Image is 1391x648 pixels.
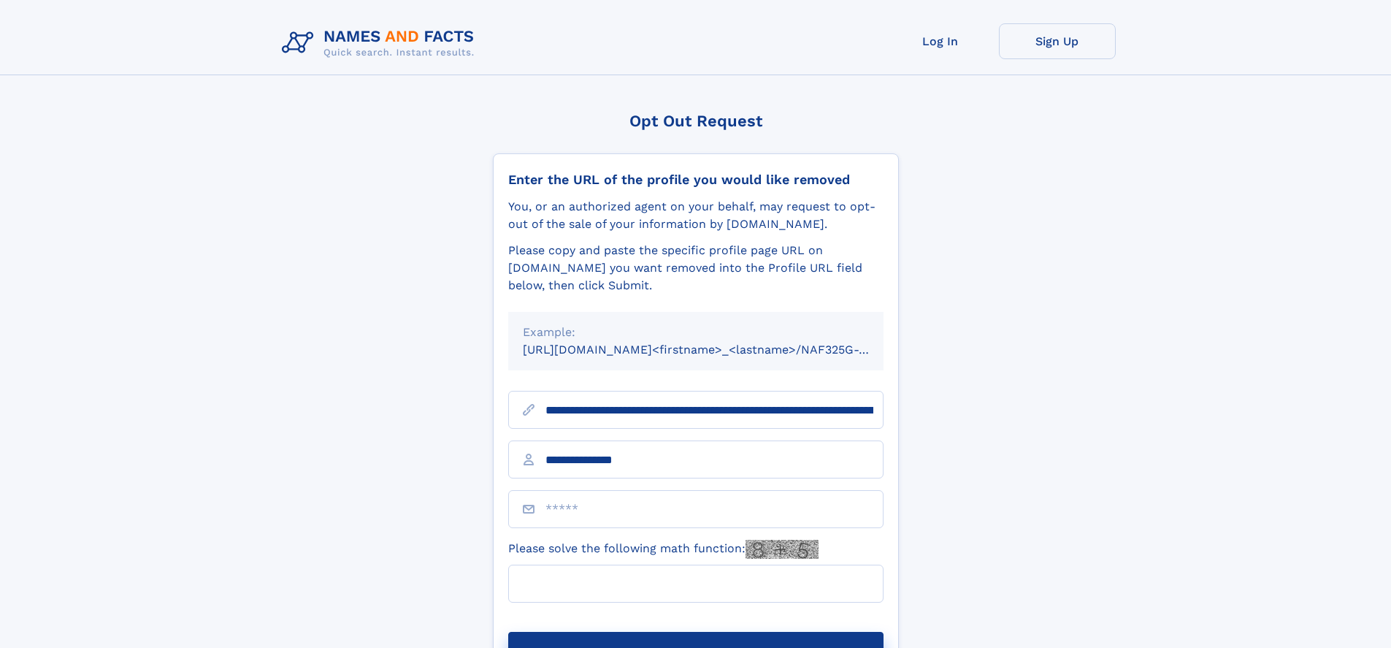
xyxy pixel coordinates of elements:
a: Log In [882,23,999,59]
div: Please copy and paste the specific profile page URL on [DOMAIN_NAME] you want removed into the Pr... [508,242,884,294]
div: You, or an authorized agent on your behalf, may request to opt-out of the sale of your informatio... [508,198,884,233]
img: Logo Names and Facts [276,23,486,63]
div: Example: [523,324,869,341]
a: Sign Up [999,23,1116,59]
div: Opt Out Request [493,112,899,130]
label: Please solve the following math function: [508,540,819,559]
div: Enter the URL of the profile you would like removed [508,172,884,188]
small: [URL][DOMAIN_NAME]<firstname>_<lastname>/NAF325G-xxxxxxxx [523,343,911,357]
